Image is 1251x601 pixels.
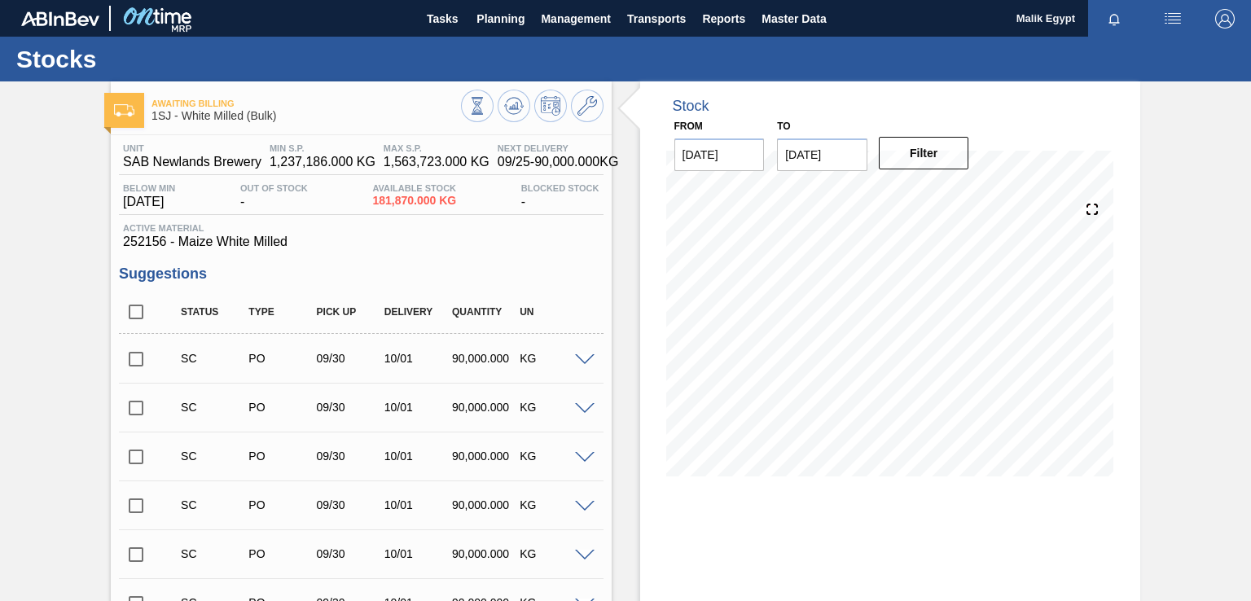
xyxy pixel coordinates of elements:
span: 1,563,723.000 KG [384,155,489,169]
div: Quantity [448,306,522,318]
button: Go to Master Data / General [571,90,604,122]
div: 09/30/2025 [313,547,387,560]
span: Transports [627,9,686,29]
span: MIN S.P. [270,143,375,153]
div: - [517,183,604,209]
div: 09/30/2025 [313,498,387,511]
h3: Suggestions [119,265,603,283]
span: Master Data [762,9,826,29]
div: 09/30/2025 [313,401,387,414]
div: Suggestion Created [177,547,251,560]
span: SAB Newlands Brewery [123,155,261,169]
button: Notifications [1088,7,1140,30]
span: Below Min [123,183,175,193]
img: Logout [1215,9,1235,29]
div: Suggestion Created [177,450,251,463]
div: 10/01/2025 [380,401,454,414]
h1: Stocks [16,50,305,68]
div: 10/01/2025 [380,547,454,560]
div: 10/01/2025 [380,450,454,463]
span: Out Of Stock [240,183,308,193]
div: Purchase order [244,352,318,365]
span: Active Material [123,223,599,233]
span: Available Stock [372,183,456,193]
div: 10/01/2025 [380,498,454,511]
div: Type [244,306,318,318]
div: KG [516,450,590,463]
div: Suggestion Created [177,352,251,365]
img: TNhmsLtSVTkK8tSr43FrP2fwEKptu5GPRR3wAAAABJRU5ErkJggg== [21,11,99,26]
span: [DATE] [123,195,175,209]
span: Tasks [424,9,460,29]
div: Purchase order [244,401,318,414]
div: Purchase order [244,547,318,560]
div: 09/30/2025 [313,450,387,463]
span: 09/25 - 90,000.000 KG [498,155,619,169]
div: Pick up [313,306,387,318]
div: KG [516,547,590,560]
div: 90,000.000 [448,547,522,560]
span: 252156 - Maize White Milled [123,235,599,249]
button: Stocks Overview [461,90,494,122]
div: 10/01/2025 [380,352,454,365]
button: Update Chart [498,90,530,122]
label: to [777,121,790,132]
input: mm/dd/yyyy [777,138,867,171]
span: Awaiting Billing [151,99,460,108]
div: 90,000.000 [448,352,522,365]
div: KG [516,401,590,414]
div: Purchase order [244,498,318,511]
div: 90,000.000 [448,498,522,511]
div: - [236,183,312,209]
span: Blocked Stock [521,183,599,193]
div: Purchase order [244,450,318,463]
div: Suggestion Created [177,401,251,414]
div: Delivery [380,306,454,318]
div: 09/30/2025 [313,352,387,365]
div: Stock [673,98,709,115]
div: Suggestion Created [177,498,251,511]
span: 1SJ - White Milled (Bulk) [151,110,460,122]
img: userActions [1163,9,1183,29]
div: KG [516,352,590,365]
div: Status [177,306,251,318]
button: Filter [879,137,969,169]
span: Reports [702,9,745,29]
input: mm/dd/yyyy [674,138,765,171]
span: 181,870.000 KG [372,195,456,207]
div: 90,000.000 [448,401,522,414]
span: Next Delivery [498,143,619,153]
span: 1,237,186.000 KG [270,155,375,169]
button: Schedule Inventory [534,90,567,122]
img: Ícone [114,104,134,116]
label: From [674,121,703,132]
span: MAX S.P. [384,143,489,153]
div: 90,000.000 [448,450,522,463]
span: Management [541,9,611,29]
div: KG [516,498,590,511]
span: Unit [123,143,261,153]
div: UN [516,306,590,318]
span: Planning [476,9,525,29]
